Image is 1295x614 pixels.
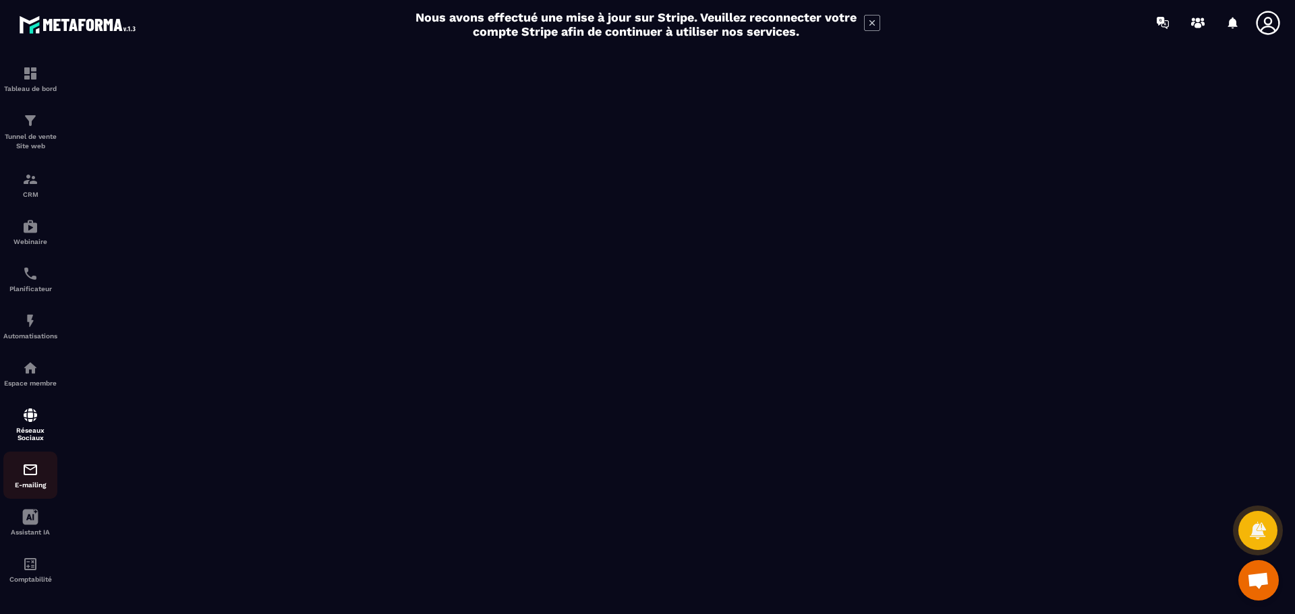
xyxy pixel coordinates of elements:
p: CRM [3,191,57,198]
a: formationformationTunnel de vente Site web [3,102,57,161]
p: Assistant IA [3,528,57,536]
a: formationformationCRM [3,161,57,208]
a: accountantaccountantComptabilité [3,546,57,593]
p: E-mailing [3,481,57,489]
p: Automatisations [3,332,57,340]
a: emailemailE-mailing [3,452,57,499]
img: email [22,462,38,478]
a: automationsautomationsEspace membre [3,350,57,397]
img: scheduler [22,266,38,282]
a: Assistant IA [3,499,57,546]
div: Ouvrir le chat [1238,560,1279,601]
img: formation [22,171,38,187]
img: formation [22,65,38,82]
img: automations [22,313,38,329]
img: logo [19,12,140,37]
p: Comptabilité [3,576,57,583]
img: automations [22,360,38,376]
p: Webinaire [3,238,57,245]
p: Tunnel de vente Site web [3,132,57,151]
a: formationformationTableau de bord [3,55,57,102]
p: Planificateur [3,285,57,293]
img: accountant [22,556,38,572]
img: formation [22,113,38,129]
p: Espace membre [3,379,57,387]
p: Réseaux Sociaux [3,427,57,441]
a: automationsautomationsAutomatisations [3,303,57,350]
a: schedulerschedulerPlanificateur [3,255,57,303]
img: automations [22,218,38,235]
img: social-network [22,407,38,423]
p: Tableau de bord [3,85,57,92]
a: automationsautomationsWebinaire [3,208,57,255]
a: social-networksocial-networkRéseaux Sociaux [3,397,57,452]
h2: Nous avons effectué une mise à jour sur Stripe. Veuillez reconnecter votre compte Stripe afin de ... [415,10,857,38]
